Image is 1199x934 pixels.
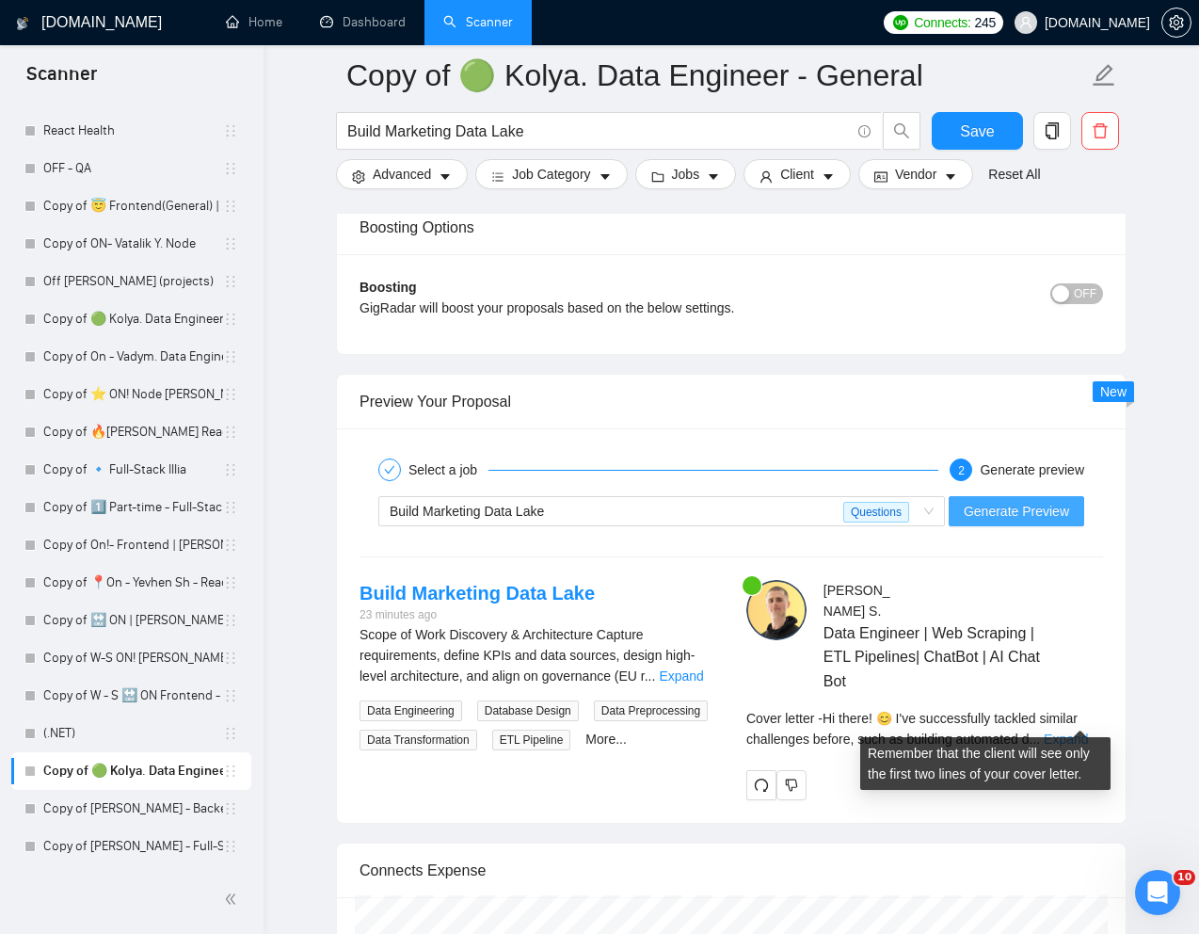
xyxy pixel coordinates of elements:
span: holder [223,575,238,590]
span: 245 [975,12,996,33]
span: caret-down [707,169,720,184]
span: OFF [1074,283,1096,304]
span: Data Transformation [360,730,477,750]
span: double-left [224,890,243,909]
a: Copy of W-S ON! [PERSON_NAME]/ React Native [43,639,223,677]
button: search [883,112,920,150]
span: Vendor [895,164,936,185]
img: upwork-logo.png [893,15,908,30]
span: info-circle [858,125,871,137]
span: holder [223,236,238,251]
span: 2 [958,464,965,477]
span: holder [223,425,238,440]
span: caret-down [822,169,835,184]
button: delete [1081,112,1119,150]
li: Off Mike (projects) [11,263,251,300]
span: holder [223,538,238,553]
a: Reset All [988,164,1040,185]
span: holder [223,123,238,138]
a: searchScanner [443,14,513,30]
iframe: Intercom live chat [1135,870,1180,915]
li: (.NET) [11,715,251,752]
span: holder [223,387,238,402]
a: OFF - QA [43,150,223,187]
span: check [384,464,395,475]
span: holder [223,500,238,515]
span: Advanced [373,164,431,185]
a: Copy of 🔥[PERSON_NAME] React General [43,413,223,451]
button: Save [932,112,1023,150]
button: setting [1161,8,1191,38]
div: Boosting Options [360,201,1103,254]
li: Copy of 🔹 Full-Stack Illia [11,451,251,489]
a: Copy of [PERSON_NAME] - Full-Stack dev [43,828,223,865]
li: Copy of 1️⃣ Part-time - Full-Stack Vitalii [11,489,251,526]
button: copy [1033,112,1071,150]
a: Copy of [PERSON_NAME] - Backend [43,790,223,828]
div: Remember that the client will see only the first two lines of your cover letter. [860,737,1111,790]
div: Connects Expense [360,844,1103,897]
li: OFF - QA [11,150,251,187]
li: Copy of 🔥Anton K. React General [11,413,251,451]
li: Copy of W - S 🔛 ON Frontend - Ihor B | React [11,677,251,715]
img: logo [16,8,29,39]
li: Copy of 😇 Frontend(General) | 25+ | Danylo N. [11,187,251,225]
a: Copy of ⭐️ ON! Node [PERSON_NAME] [43,376,223,413]
span: ... [645,668,656,684]
span: search [884,122,919,139]
input: Scanner name... [346,52,1088,99]
span: Client [780,164,814,185]
span: holder [223,726,238,741]
a: Copy of On - Vadym. Data Engineer - General [43,338,223,376]
span: copy [1034,122,1070,139]
span: holder [223,688,238,703]
span: bars [491,169,504,184]
span: Data Preprocessing [594,700,708,721]
span: [PERSON_NAME] S . [823,583,890,619]
li: Copy of ⭐️ ON! Node Ihor Andrienko [11,376,251,413]
div: Select a job [408,459,488,481]
span: redo [747,778,775,793]
li: Copy of On!- Frontend | Yevhenii Ushakov [11,526,251,564]
a: homeHome [226,14,282,30]
a: Copy of 🔛 ON | [PERSON_NAME] B | Frontend/React [43,602,223,639]
a: Copy of 📍On - Yevhen Sh - React General [43,564,223,602]
span: dislike [785,778,798,793]
span: Data Engineer | Web Scraping | ETL Pipelines| ChatBot | AI Chat Bot [823,621,1047,692]
b: Boosting [360,280,417,295]
span: Database Design [477,700,579,721]
span: holder [223,274,238,289]
span: New [1100,384,1127,399]
button: idcardVendorcaret-down [858,159,973,189]
span: Jobs [672,164,700,185]
li: Copy of Ihor - Backend [11,790,251,828]
a: Copy of 🟢 Kolya. Data Engineer - General [43,752,223,790]
li: Copy of 🟢 Kolya. Data Engineer - General [11,300,251,338]
span: folder [651,169,664,184]
li: Copy of Kostya Zgara - Full-Stack dev [11,828,251,865]
a: Copy of 🟢 Kolya. Data Engineer - General [43,300,223,338]
div: Preview Your Proposal [360,375,1103,428]
li: React Health [11,112,251,150]
li: Copy of W-S ON! Vadym Tarasenko/ React Native [11,639,251,677]
span: user [759,169,773,184]
span: holder [223,839,238,854]
button: redo [746,770,776,800]
span: Questions [843,502,909,523]
div: Generate preview [980,459,1084,481]
a: Copy of W - S 🔛 ON Frontend - [PERSON_NAME] B | React [43,677,223,715]
span: holder [223,312,238,327]
span: caret-down [944,169,957,184]
span: setting [352,169,365,184]
span: edit [1092,63,1116,88]
a: Copy of On!- Frontend | [PERSON_NAME] [43,526,223,564]
input: Search Freelance Jobs... [347,120,850,143]
span: Job Category [512,164,590,185]
a: Copy of ON- Vatalik Y. Node [43,225,223,263]
li: Copy of On - Vadym. Data Engineer - General [11,338,251,376]
a: Copy of 🔹 Full-Stack Illia [43,451,223,489]
div: Scope of Work Discovery & Architecture Capture requirements, define KPIs and data sources, design... [360,624,716,686]
a: React Health [43,112,223,150]
button: userClientcaret-down [743,159,851,189]
a: (.NET) [43,715,223,752]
